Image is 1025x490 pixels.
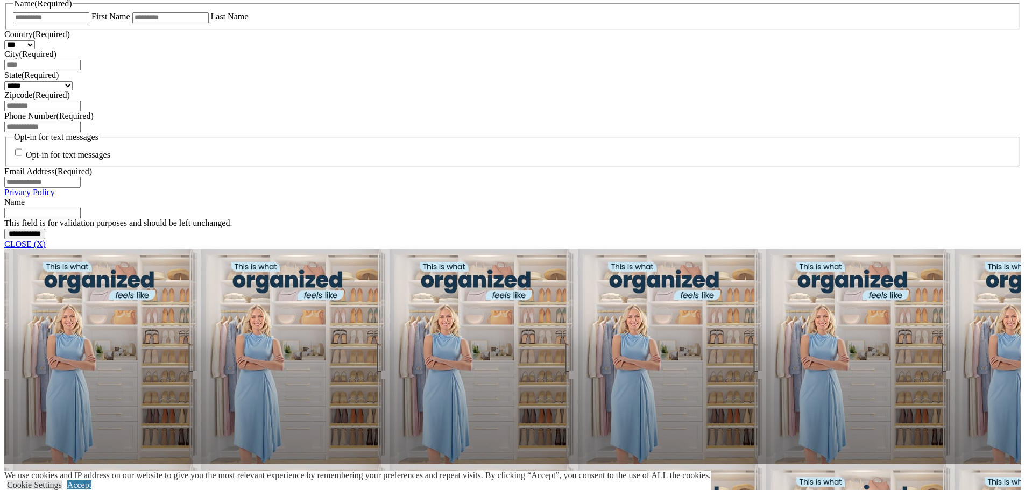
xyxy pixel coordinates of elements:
[4,167,92,176] label: Email Address
[22,70,59,80] span: (Required)
[4,471,711,480] div: We use cookies and IP address on our website to give you the most relevant experience by remember...
[4,90,70,100] label: Zipcode
[91,12,130,21] label: First Name
[32,90,69,100] span: (Required)
[4,70,59,80] label: State
[4,218,1021,228] div: This field is for validation purposes and should be left unchanged.
[32,30,69,39] span: (Required)
[26,151,110,160] label: Opt-in for text messages
[67,480,91,489] a: Accept
[4,30,70,39] label: Country
[7,480,62,489] a: Cookie Settings
[4,111,94,120] label: Phone Number
[4,239,46,248] a: CLOSE (X)
[211,12,249,21] label: Last Name
[19,49,56,59] span: (Required)
[4,188,55,197] a: Privacy Policy
[13,132,100,142] legend: Opt-in for text messages
[4,49,56,59] label: City
[56,111,93,120] span: (Required)
[55,167,92,176] span: (Required)
[4,197,25,207] label: Name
